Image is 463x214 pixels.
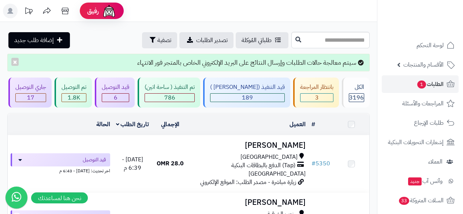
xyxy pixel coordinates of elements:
span: [DATE] - 6:39 م [122,155,143,172]
a: الإجمالي [161,120,179,129]
a: وآتس آبجديد [382,172,459,190]
div: جاري التوصيل [15,83,46,91]
a: بانتظار المراجعة 3 [292,78,340,108]
span: [GEOGRAPHIC_DATA] [249,169,306,178]
div: بانتظار المراجعة [300,83,333,91]
div: 786 [145,94,194,102]
span: 33 [399,197,409,205]
span: قيد التوصيل [83,156,106,164]
div: قيد التنفيذ ([PERSON_NAME] ) [210,83,285,91]
button: × [11,58,19,66]
div: 189 [210,94,284,102]
img: ai-face.png [102,4,116,18]
a: المراجعات والأسئلة [382,95,459,112]
span: 28.0 OMR [157,159,184,168]
span: لوحة التحكم [417,40,444,50]
a: السلات المتروكة33 [382,192,459,209]
span: السلات المتروكة [398,195,444,206]
a: قيد التنفيذ ([PERSON_NAME] ) 189 [202,78,292,108]
a: إشعارات التحويلات البنكية [382,134,459,151]
a: جاري التوصيل 17 [7,78,53,108]
a: العملاء [382,153,459,170]
a: تم التوصيل 1.8K [53,78,93,108]
span: العملاء [428,157,443,167]
a: إضافة طلب جديد [8,32,70,48]
a: الكل3196 [340,78,371,108]
span: 1.8K [68,93,80,102]
span: الطلبات [417,79,444,89]
span: زيارة مباشرة - مصدر الطلب: الموقع الإلكتروني [200,178,296,187]
span: طلبات الإرجاع [414,118,444,128]
span: # [311,159,315,168]
div: تم التوصيل [61,83,86,91]
span: 6 [114,93,117,102]
span: طلباتي المُوكلة [242,36,272,45]
span: تصدير الطلبات [196,36,228,45]
span: جديد [408,177,422,185]
span: 17 [27,93,34,102]
span: 3 [315,93,319,102]
h3: [PERSON_NAME] [191,198,306,207]
span: رفيق [87,7,99,15]
span: إضافة طلب جديد [14,36,54,45]
span: إشعارات التحويلات البنكية [388,137,444,147]
div: 17 [16,94,46,102]
a: # [311,120,315,129]
span: (Tap) الدفع بالبطاقات البنكية [231,161,295,170]
a: تحديثات المنصة [19,4,38,20]
button: تصفية [142,32,177,48]
h3: [PERSON_NAME] [191,141,306,150]
div: 6 [102,94,129,102]
a: قيد التوصيل 6 [93,78,136,108]
div: قيد التوصيل [102,83,129,91]
a: الحالة [96,120,110,129]
div: الكل [349,83,364,91]
a: تم التنفيذ ( ساحة اتين) 786 [136,78,202,108]
a: العميل [290,120,306,129]
span: 1 [417,80,426,89]
a: الطلبات1 [382,75,459,93]
a: #5350 [311,159,330,168]
span: وآتس آب [407,176,443,186]
span: 3196 [349,93,364,102]
a: طلبات الإرجاع [382,114,459,132]
span: الأقسام والمنتجات [403,60,444,70]
a: تاريخ الطلب [116,120,149,129]
span: [GEOGRAPHIC_DATA] [240,153,298,161]
span: 189 [242,93,253,102]
div: تم التنفيذ ( ساحة اتين) [145,83,195,91]
span: 786 [164,93,175,102]
span: تصفية [157,36,171,45]
span: المراجعات والأسئلة [402,98,444,109]
div: سيتم معالجة حالات الطلبات وإرسال النتائج على البريد الإلكتروني الخاص بالمتجر فور الانتهاء [7,54,370,71]
a: طلباتي المُوكلة [236,32,288,48]
div: اخر تحديث: [DATE] - 6:43 م [11,166,110,174]
a: تصدير الطلبات [179,32,234,48]
div: 1786 [62,94,86,102]
a: لوحة التحكم [382,37,459,54]
div: 3 [300,94,333,102]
